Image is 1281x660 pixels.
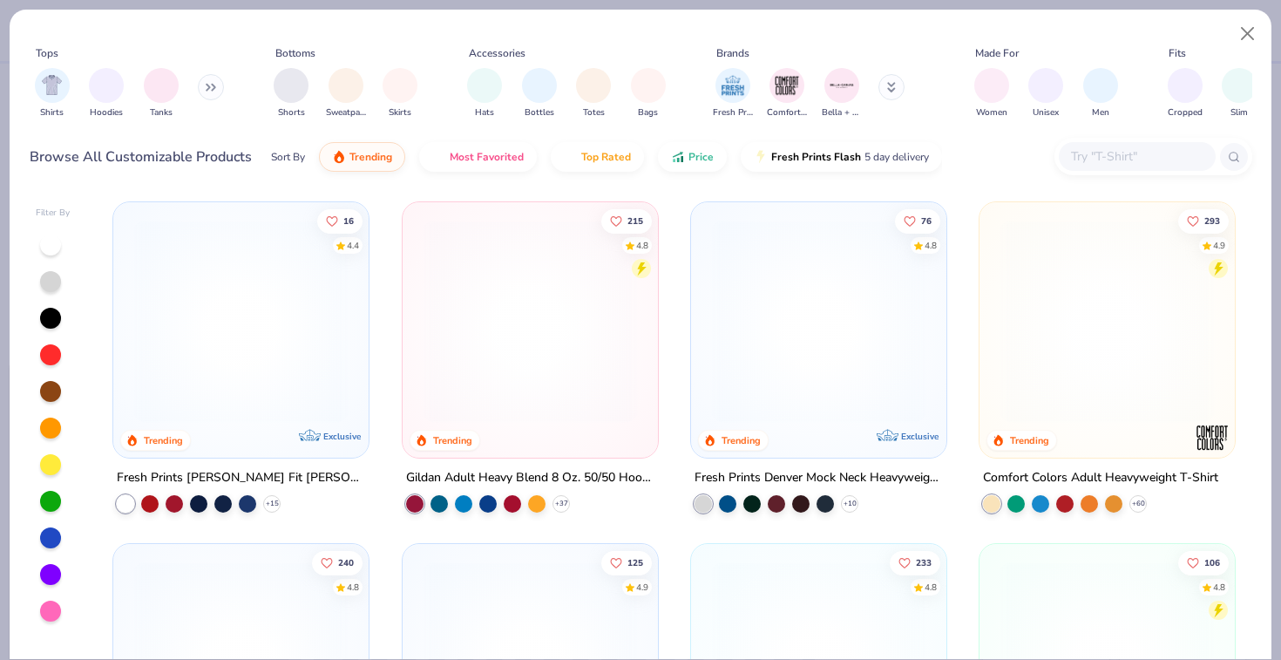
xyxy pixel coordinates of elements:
[266,499,279,509] span: + 15
[688,150,714,164] span: Price
[274,68,308,119] div: filter for Shorts
[347,582,359,595] div: 4.8
[720,72,746,99] img: Fresh Prints Image
[1168,68,1203,119] button: filter button
[42,75,62,95] img: Shirts Image
[974,68,1009,119] div: filter for Women
[754,150,768,164] img: flash.gif
[1168,68,1203,119] div: filter for Cropped
[338,559,354,568] span: 240
[450,150,524,164] span: Most Favorited
[312,551,363,575] button: Like
[144,68,179,119] button: filter button
[1222,68,1257,119] div: filter for Slim
[1231,17,1264,51] button: Close
[1230,106,1248,119] span: Slim
[1204,216,1220,225] span: 293
[1213,239,1225,252] div: 4.9
[343,216,354,225] span: 16
[983,467,1218,489] div: Comfort Colors Adult Heavyweight T-Shirt
[1195,420,1230,455] img: Comfort Colors logo
[627,216,642,225] span: 215
[469,45,525,61] div: Accessories
[925,239,937,252] div: 4.8
[389,106,411,119] span: Skirts
[564,150,578,164] img: TopRated.gif
[921,216,932,225] span: 76
[383,68,417,119] div: filter for Skirts
[35,68,70,119] div: filter for Shirts
[581,150,631,164] span: Top Rated
[1175,75,1195,95] img: Cropped Image
[635,239,647,252] div: 4.8
[576,68,611,119] button: filter button
[1132,499,1145,509] span: + 60
[432,150,446,164] img: most_fav.gif
[150,106,173,119] span: Tanks
[390,75,410,95] img: Skirts Image
[1091,75,1110,95] img: Men Image
[890,551,940,575] button: Like
[974,68,1009,119] button: filter button
[36,45,58,61] div: Tops
[843,499,856,509] span: + 10
[638,106,658,119] span: Bags
[144,68,179,119] div: filter for Tanks
[767,106,807,119] span: Comfort Colors
[326,68,366,119] div: filter for Sweatpants
[901,431,939,442] span: Exclusive
[981,75,1001,95] img: Women Image
[576,68,611,119] div: filter for Totes
[475,106,494,119] span: Hats
[281,75,302,95] img: Shorts Image
[336,75,356,95] img: Sweatpants Image
[864,147,929,167] span: 5 day delivery
[627,559,642,568] span: 125
[522,68,557,119] button: filter button
[600,551,651,575] button: Like
[713,106,753,119] span: Fresh Prints
[35,68,70,119] button: filter button
[467,68,502,119] button: filter button
[767,68,807,119] button: filter button
[525,106,554,119] span: Bottles
[475,75,495,95] img: Hats Image
[347,239,359,252] div: 4.4
[1028,68,1063,119] button: filter button
[925,582,937,595] div: 4.8
[40,106,64,119] span: Shirts
[406,467,654,489] div: Gildan Adult Heavy Blend 8 Oz. 50/50 Hooded Sweatshirt
[152,75,171,95] img: Tanks Image
[640,220,861,423] img: a164e800-7022-4571-a324-30c76f641635
[530,75,549,95] img: Bottles Image
[1069,146,1203,167] input: Try "T-Shirt"
[89,68,124,119] button: filter button
[638,75,657,95] img: Bags Image
[1222,68,1257,119] button: filter button
[131,220,351,423] img: e5540c4d-e74a-4e58-9a52-192fe86bec9f
[30,146,252,167] div: Browse All Customizable Products
[1230,75,1249,95] img: Slim Image
[822,68,862,119] button: filter button
[1178,551,1229,575] button: Like
[317,208,363,233] button: Like
[916,559,932,568] span: 233
[997,220,1217,423] img: 029b8af0-80e6-406f-9fdc-fdf898547912
[278,106,305,119] span: Shorts
[822,106,862,119] span: Bella + Canvas
[1083,68,1118,119] button: filter button
[326,106,366,119] span: Sweatpants
[36,207,71,220] div: Filter By
[976,106,1007,119] span: Women
[332,150,346,164] img: trending.gif
[631,68,666,119] button: filter button
[600,208,651,233] button: Like
[326,68,366,119] button: filter button
[767,68,807,119] div: filter for Comfort Colors
[584,75,603,95] img: Totes Image
[324,431,362,442] span: Exclusive
[1092,106,1109,119] span: Men
[554,499,567,509] span: + 37
[467,68,502,119] div: filter for Hats
[349,150,392,164] span: Trending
